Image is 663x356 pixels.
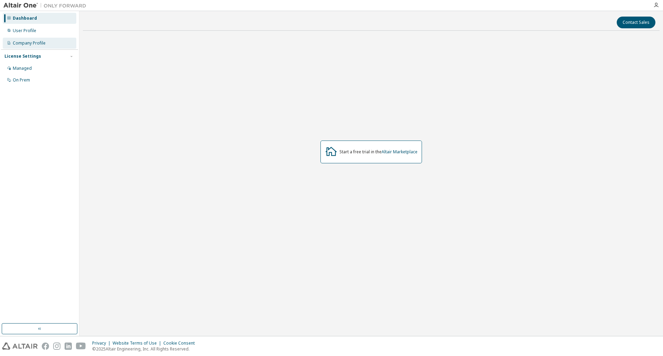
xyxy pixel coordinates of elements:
[2,343,38,350] img: altair_logo.svg
[339,149,417,155] div: Start a free trial in the
[42,343,49,350] img: facebook.svg
[53,343,60,350] img: instagram.svg
[13,16,37,21] div: Dashboard
[113,340,163,346] div: Website Terms of Use
[382,149,417,155] a: Altair Marketplace
[3,2,90,9] img: Altair One
[617,17,655,28] button: Contact Sales
[13,66,32,71] div: Managed
[13,77,30,83] div: On Prem
[13,40,46,46] div: Company Profile
[163,340,199,346] div: Cookie Consent
[13,28,36,33] div: User Profile
[92,346,199,352] p: © 2025 Altair Engineering, Inc. All Rights Reserved.
[4,54,41,59] div: License Settings
[76,343,86,350] img: youtube.svg
[65,343,72,350] img: linkedin.svg
[92,340,113,346] div: Privacy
